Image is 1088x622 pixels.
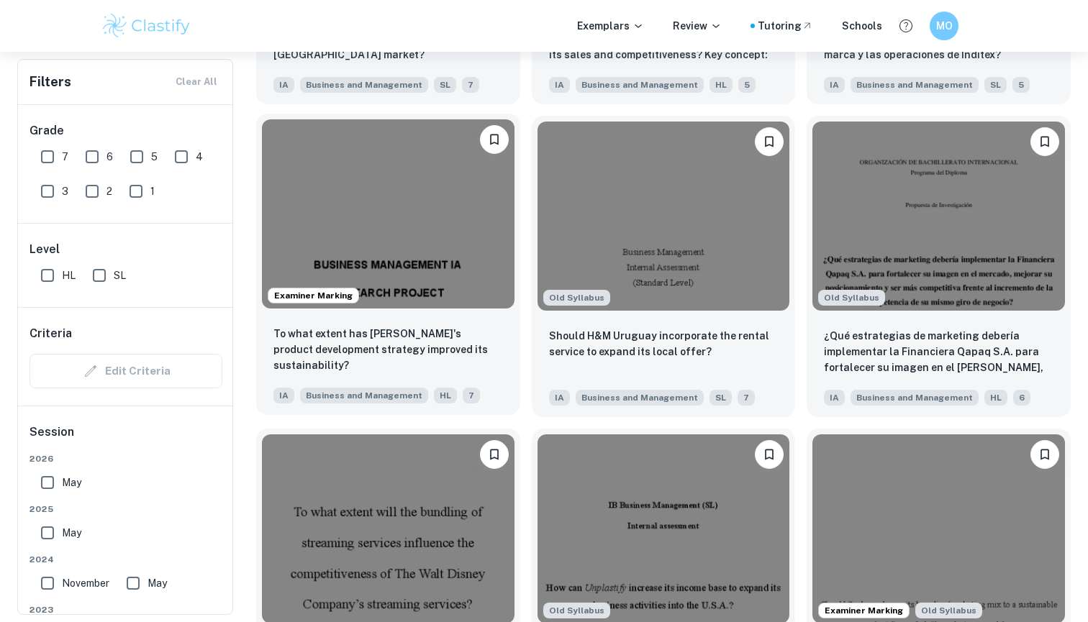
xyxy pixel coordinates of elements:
span: IA [549,390,570,406]
a: Schools [842,18,882,34]
h6: Criteria [30,325,72,342]
span: IA [273,77,294,93]
span: 5 [738,77,756,93]
span: 3 [62,183,68,199]
div: Starting from the May 2024 session, the Business IA requirements have changed. It's OK to refer t... [543,603,610,618]
button: Bookmark [755,440,784,469]
span: IA [824,390,845,406]
a: Tutoring [758,18,813,34]
span: HL [434,388,457,403]
img: Business and Management IA example thumbnail: To what extent has Zara's product develo [262,119,514,308]
span: IA [824,77,845,93]
div: Starting from the May 2024 session, the Business IA requirements have changed. It's OK to refer t... [543,290,610,306]
button: Bookmark [1030,127,1059,156]
span: Old Syllabus [915,603,982,618]
button: Bookmark [480,440,509,469]
span: 2025 [30,503,222,516]
span: November [62,575,109,591]
span: 7 [738,390,755,406]
span: 2 [106,183,112,199]
span: SL [434,77,456,93]
span: Examiner Marking [268,289,358,302]
div: Starting from the May 2024 session, the Business IA requirements have changed. It's OK to refer t... [818,290,885,306]
p: ¿Qué estrategias de marketing debería implementar la Financiera Qapaq S.A. para fortalecer su ima... [824,328,1053,377]
button: Bookmark [480,125,509,154]
span: IA [549,77,570,93]
span: SL [710,390,732,406]
span: 6 [1013,390,1030,406]
button: MO [930,12,958,40]
span: 5 [151,149,158,165]
span: 4 [196,149,203,165]
h6: Grade [30,122,222,140]
span: Business and Management [851,77,979,93]
img: Business and Management IA example thumbnail: ¿Qué estrategias de marketing debería im [812,122,1065,311]
span: HL [710,77,733,93]
button: Bookmark [1030,440,1059,469]
span: Old Syllabus [818,290,885,306]
span: 7 [462,77,479,93]
span: SL [984,77,1007,93]
p: Review [673,18,722,34]
span: May [148,575,167,591]
span: 2024 [30,553,222,566]
p: Should H&M Uruguay incorporate the rental service to expand its local offer? [549,328,779,360]
span: May [62,475,81,490]
span: 7 [463,388,480,403]
span: Business and Management [300,388,428,403]
span: 2023 [30,603,222,616]
span: Business and Management [851,390,979,406]
h6: Level [30,241,222,258]
a: Starting from the May 2024 session, the Business IA requirements have changed. It's OK to refer t... [807,116,1071,417]
h6: Session [30,424,222,452]
span: 6 [106,149,113,165]
span: HL [62,267,76,283]
h6: MO [936,18,953,34]
span: SL [114,267,126,283]
p: To what extent has Zara's product development strategy improved its sustainability? [273,326,503,373]
span: 7 [62,149,68,165]
a: Starting from the May 2024 session, the Business IA requirements have changed. It's OK to refer t... [532,116,796,417]
span: Business and Management [576,390,704,406]
img: Clastify logo [101,12,192,40]
span: Old Syllabus [543,290,610,306]
div: Criteria filters are unavailable when searching by topic [30,354,222,388]
h6: Filters [30,72,71,92]
span: HL [984,390,1007,406]
span: 1 [150,183,155,199]
span: 5 [1012,77,1030,93]
div: Starting from the May 2024 session, the Business IA requirements have changed. It's OK to refer t... [915,603,982,618]
p: Exemplars [577,18,644,34]
span: 2026 [30,452,222,465]
button: Help and Feedback [894,14,918,38]
span: May [62,525,81,541]
span: Old Syllabus [543,603,610,618]
span: Business and Management [300,77,428,93]
button: Bookmark [755,127,784,156]
img: Business and Management IA example thumbnail: Should H&M Uruguay incorporate the renta [538,122,790,311]
a: Examiner MarkingBookmarkTo what extent has Zara's product development strategy improved its susta... [256,116,520,417]
span: Examiner Marking [819,604,909,617]
span: IA [273,388,294,403]
span: Business and Management [576,77,704,93]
